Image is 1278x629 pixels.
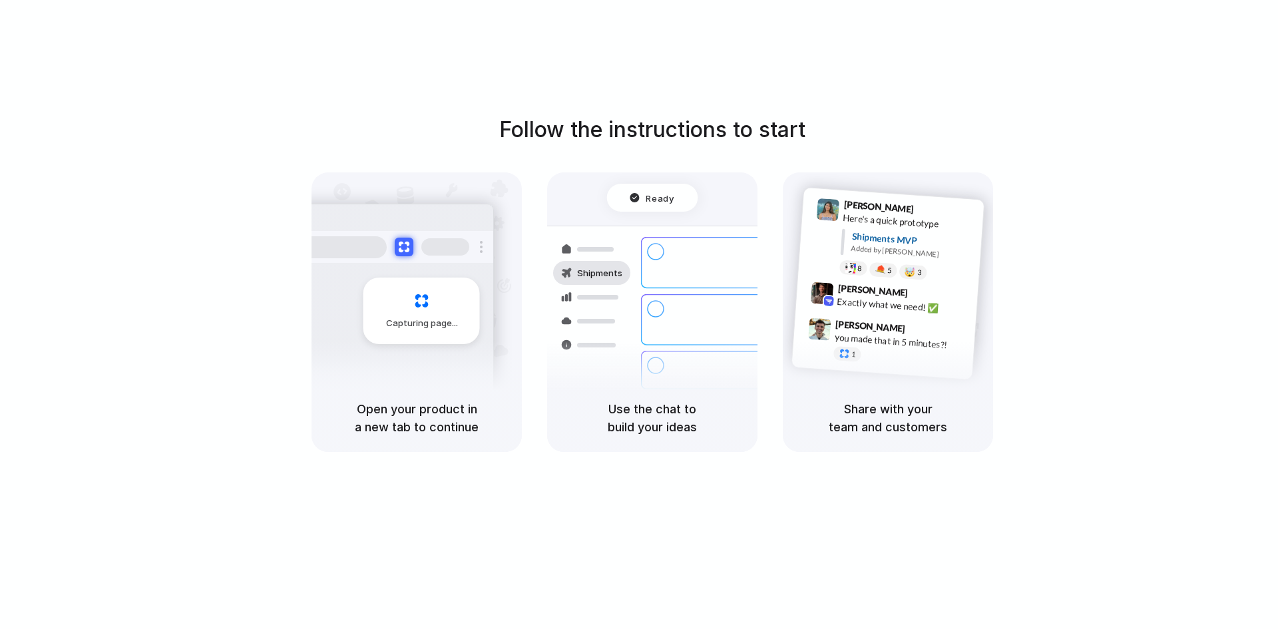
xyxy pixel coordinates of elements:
span: [PERSON_NAME] [835,317,906,336]
div: Added by [PERSON_NAME] [851,243,973,262]
div: you made that in 5 minutes?! [834,330,967,353]
span: 1 [851,351,856,358]
div: Exactly what we need! ✅ [837,295,970,317]
h1: Follow the instructions to start [499,114,805,146]
span: [PERSON_NAME] [837,281,908,300]
span: Capturing page [386,317,460,330]
span: 8 [857,265,862,272]
div: 🤯 [905,267,916,277]
span: Shipments [577,267,622,280]
h5: Share with your team and customers [799,400,977,436]
span: 5 [887,267,892,274]
span: [PERSON_NAME] [843,197,914,216]
h5: Use the chat to build your ideas [563,400,742,436]
h5: Open your product in a new tab to continue [327,400,506,436]
span: Ready [646,191,674,204]
span: 9:41 AM [918,204,945,220]
span: 9:47 AM [909,323,937,339]
span: 3 [917,269,922,276]
div: Shipments MVP [851,230,974,252]
div: Here's a quick prototype [843,211,976,234]
span: 9:42 AM [912,288,939,304]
